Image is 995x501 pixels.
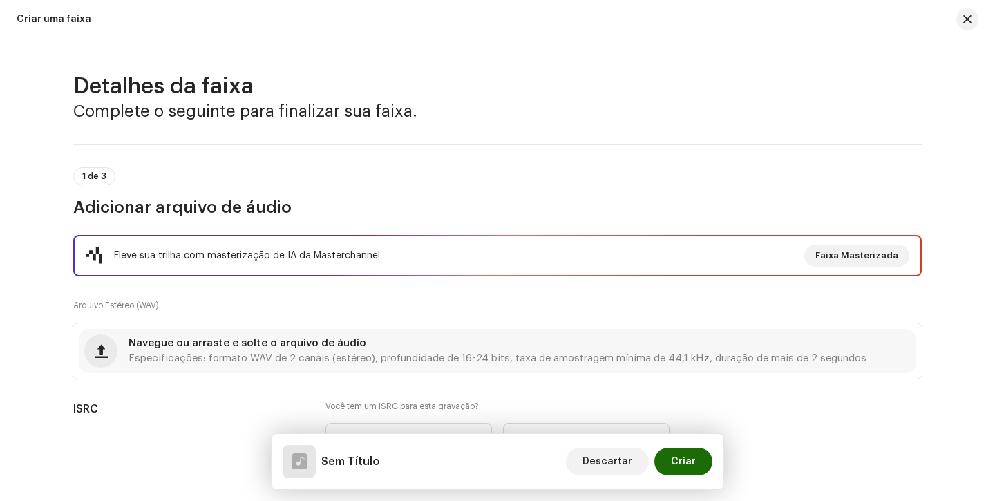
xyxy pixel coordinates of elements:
[815,242,898,270] span: Faixa Masterizada
[73,73,922,100] h2: Detalhes da faixa
[804,245,909,267] button: Faixa Masterizada
[582,448,632,475] span: Descartar
[325,401,670,412] label: Você tem um ISRC para esta gravação?
[73,401,303,417] h5: ISRC
[671,448,696,475] span: Criar
[654,448,712,475] button: Criar
[114,247,380,264] div: Eleve sua trilha com masterização de IA da Masterchannel
[129,339,366,348] span: Navegue ou arraste e solte o arquivo de áudio
[566,448,649,475] button: Descartar
[73,196,922,218] h3: Adicionar arquivo de áudio
[321,453,380,470] h5: Sem Título
[73,100,922,122] h3: Complete o seguinte para finalizar sua faixa.
[129,354,866,363] span: Especificações: formato WAV de 2 canais (estéreo), profundidade de 16-24 bits, taxa de amostragem...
